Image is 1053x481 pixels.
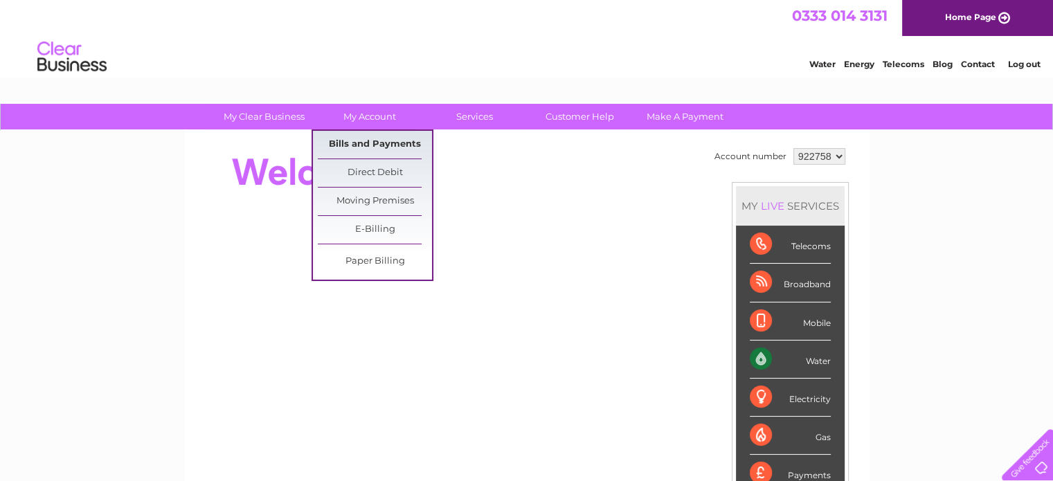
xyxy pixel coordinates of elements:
div: MY SERVICES [736,186,845,226]
a: Services [417,104,532,129]
a: E-Billing [318,216,432,244]
a: Moving Premises [318,188,432,215]
div: Broadband [750,264,831,302]
div: Telecoms [750,226,831,264]
a: My Clear Business [207,104,321,129]
a: Bills and Payments [318,131,432,158]
div: Mobile [750,302,831,341]
a: Customer Help [523,104,637,129]
a: My Account [312,104,426,129]
a: Telecoms [883,59,924,69]
div: Electricity [750,379,831,417]
a: Contact [961,59,995,69]
a: Direct Debit [318,159,432,187]
a: Energy [844,59,874,69]
td: Account number [711,145,790,168]
img: logo.png [37,36,107,78]
a: Log out [1007,59,1040,69]
a: Make A Payment [628,104,742,129]
a: Water [809,59,836,69]
a: 0333 014 3131 [792,7,888,24]
a: Paper Billing [318,248,432,275]
div: Clear Business is a trading name of Verastar Limited (registered in [GEOGRAPHIC_DATA] No. 3667643... [200,8,854,67]
div: Water [750,341,831,379]
div: Gas [750,417,831,455]
a: Blog [933,59,953,69]
div: LIVE [758,199,787,212]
